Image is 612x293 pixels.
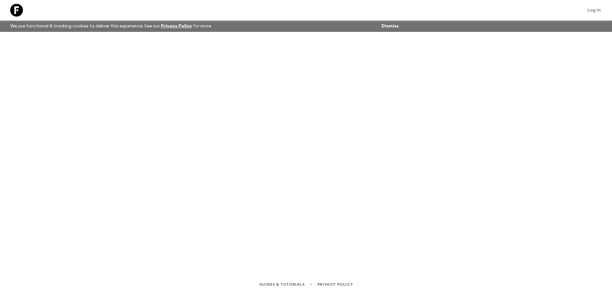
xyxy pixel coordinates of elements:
button: Dismiss [380,22,400,31]
a: Privacy Policy [161,24,192,28]
a: Privacy Policy [317,281,353,288]
p: We use functional & tracking cookies to deliver this experience. See our for more. [8,20,215,32]
a: Log in [584,6,604,15]
a: Guides & Tutorials [259,281,305,288]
